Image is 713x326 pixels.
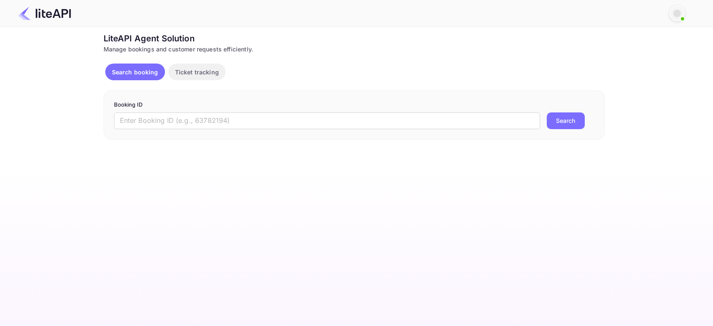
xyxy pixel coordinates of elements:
[112,68,158,76] p: Search booking
[104,45,605,53] div: Manage bookings and customer requests efficiently.
[175,68,219,76] p: Ticket tracking
[114,101,594,109] p: Booking ID
[104,32,605,45] div: LiteAPI Agent Solution
[114,112,540,129] input: Enter Booking ID (e.g., 63782194)
[547,112,585,129] button: Search
[18,7,71,20] img: LiteAPI Logo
